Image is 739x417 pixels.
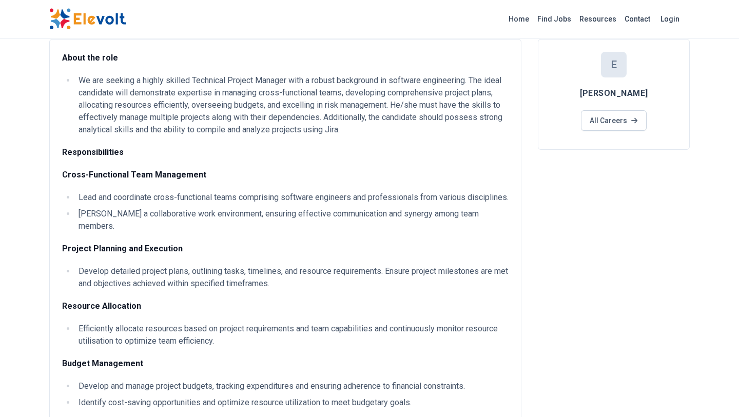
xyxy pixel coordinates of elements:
[62,244,183,253] strong: Project Planning and Execution
[75,323,509,347] li: Efficiently allocate resources based on project requirements and team capabilities and continuous...
[62,301,141,311] strong: Resource Allocation
[75,265,509,290] li: Develop detailed project plans, outlining tasks, timelines, and resource requirements. Ensure pro...
[75,74,509,136] li: We are seeking a highly skilled Technical Project Manager with a robust background in software en...
[620,11,654,27] a: Contact
[75,191,509,204] li: Lead and coordinate cross-functional teams comprising software engineers and professionals from v...
[688,368,739,417] iframe: Chat Widget
[62,359,143,368] strong: Budget Management
[62,170,206,180] strong: Cross-Functional Team Management
[75,380,509,392] li: Develop and manage project budgets, tracking expenditures and ensuring adherence to financial con...
[611,52,617,77] p: E
[533,11,575,27] a: Find Jobs
[62,53,118,63] strong: About the role
[575,11,620,27] a: Resources
[62,147,124,157] strong: Responsibilities
[75,208,509,232] li: [PERSON_NAME] a collaborative work environment, ensuring effective communication and synergy amon...
[580,88,648,98] span: [PERSON_NAME]
[504,11,533,27] a: Home
[654,9,686,29] a: Login
[75,396,509,409] li: Identify cost-saving opportunities and optimize resource utilization to meet budgetary goals.
[581,110,646,131] a: All Careers
[49,8,126,30] img: Elevolt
